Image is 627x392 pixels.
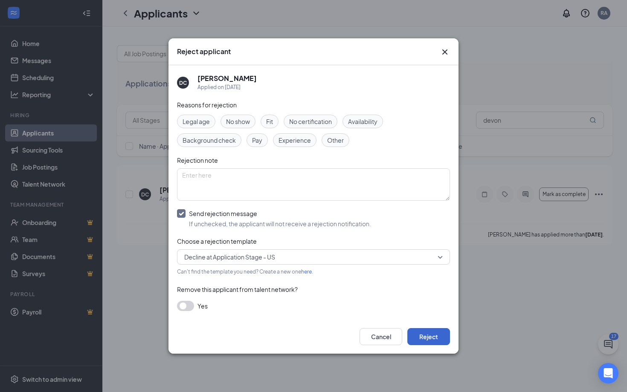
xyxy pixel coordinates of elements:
span: Can't find the template you need? Create a new one . [177,268,313,275]
span: Experience [279,135,311,145]
button: Reject [407,328,450,345]
span: Pay [252,135,262,145]
span: No certification [289,117,332,126]
span: Rejection note [177,156,218,164]
span: Decline at Application Stage - US [184,251,275,263]
div: Applied on [DATE] [197,83,257,92]
h3: Reject applicant [177,47,231,56]
div: DC [179,79,187,86]
span: Availability [348,117,377,126]
svg: Cross [440,47,450,57]
a: here [301,268,312,275]
span: No show [226,117,250,126]
h5: [PERSON_NAME] [197,74,257,83]
span: Choose a rejection template [177,237,257,245]
span: Remove this applicant from talent network? [177,285,298,293]
div: Open Intercom Messenger [598,363,618,383]
button: Close [440,47,450,57]
span: Legal age [183,117,210,126]
span: Background check [183,135,236,145]
span: Fit [266,117,273,126]
button: Cancel [360,328,402,345]
span: Other [327,135,344,145]
span: Reasons for rejection [177,101,237,109]
span: Yes [197,301,208,311]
